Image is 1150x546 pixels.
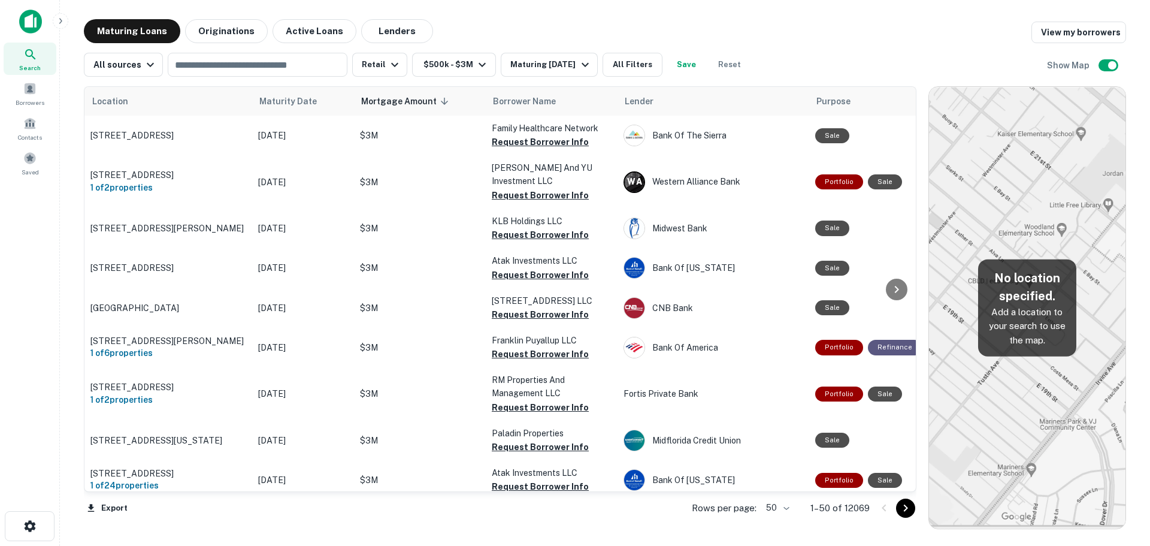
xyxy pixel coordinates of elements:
span: Contacts [18,132,42,142]
p: $3M [360,434,480,447]
div: Sale [815,300,849,315]
button: Originations [185,19,268,43]
button: Request Borrower Info [492,479,589,494]
div: Bank Of America [624,337,803,358]
p: [STREET_ADDRESS][PERSON_NAME] [90,336,246,346]
span: Borrowers [16,98,44,107]
th: Borrower Name [486,87,618,116]
img: picture [624,218,644,239]
p: $3M [360,129,480,142]
p: [STREET_ADDRESS] [90,382,246,393]
p: [DATE] [258,301,348,315]
img: picture [624,298,644,318]
button: Request Borrower Info [492,440,589,454]
p: [STREET_ADDRESS] [90,130,246,141]
button: Request Borrower Info [492,268,589,282]
p: [PERSON_NAME] And YU Investment LLC [492,161,612,188]
div: Sale [815,128,849,143]
p: W A [627,176,641,188]
p: Atak Investments LLC [492,254,612,267]
button: All Filters [603,53,662,77]
p: $3M [360,261,480,274]
img: picture [624,258,644,278]
p: 1–50 of 12069 [810,501,870,515]
th: Location [84,87,252,116]
a: Saved [4,147,56,179]
a: Contacts [4,112,56,144]
button: Export [84,499,131,517]
p: Atak Investments LLC [492,466,612,479]
th: Mortgage Amount [354,87,486,116]
button: Request Borrower Info [492,188,589,203]
p: $3M [360,387,480,400]
img: capitalize-icon.png [19,10,42,34]
span: Location [92,94,128,108]
h6: 1 of 2 properties [90,393,246,406]
div: Midflorida Credit Union [624,430,803,451]
p: [STREET_ADDRESS] [90,263,246,273]
div: Bank Of [US_STATE] [624,257,803,279]
div: This is a portfolio loan with 24 properties [815,473,863,488]
p: $3M [360,176,480,189]
button: Save your search to get updates of matches that match your search criteria. [667,53,706,77]
p: Fortis Private Bank [624,387,803,400]
p: [DATE] [258,222,348,235]
span: Lender [625,94,653,108]
button: $500k - $3M [412,53,496,77]
div: CNB Bank [624,297,803,319]
p: Rows per page: [692,501,756,515]
div: Western Alliance Bank [624,171,803,193]
p: [GEOGRAPHIC_DATA] [90,303,246,313]
div: Bank Of [US_STATE] [624,469,803,491]
p: [STREET_ADDRESS] [90,170,246,180]
div: Bank Of The Sierra [624,125,803,146]
a: Borrowers [4,77,56,110]
button: Maturing Loans [84,19,180,43]
p: [STREET_ADDRESS] LLC [492,294,612,307]
p: $3M [360,341,480,354]
p: Franklin Puyallup LLC [492,334,612,347]
h5: No location specified. [988,269,1067,304]
p: [DATE] [258,261,348,274]
p: [DATE] [258,473,348,487]
th: Purpose [809,87,928,116]
div: Sale [868,387,902,402]
p: [DATE] [258,176,348,189]
p: [DATE] [258,129,348,142]
button: Maturing [DATE] [501,53,597,77]
th: Lender [618,87,809,116]
span: Maturity Date [259,94,332,108]
div: Maturing [DATE] [510,58,592,72]
p: [STREET_ADDRESS][US_STATE] [90,435,246,446]
div: This is a portfolio loan with 6 properties [815,340,863,355]
a: View my borrowers [1031,22,1126,43]
button: Go to next page [896,499,915,518]
h6: 1 of 6 properties [90,346,246,360]
button: Retail [352,53,407,77]
p: [STREET_ADDRESS][PERSON_NAME] [90,223,246,234]
p: Family Healthcare Network [492,122,612,135]
img: picture [624,125,644,146]
div: Chat Widget [1090,450,1150,508]
p: KLB Holdings LLC [492,215,612,228]
h6: 1 of 24 properties [90,479,246,492]
div: Sale [868,174,902,189]
button: Reset [710,53,749,77]
a: Search [4,43,56,75]
button: Request Borrower Info [492,135,589,149]
div: This is a portfolio loan with 2 properties [815,174,863,189]
div: Midwest Bank [624,218,803,239]
p: [DATE] [258,341,348,354]
button: Request Borrower Info [492,347,589,361]
p: Paladin Properties [492,427,612,440]
span: Purpose [816,94,851,108]
div: This is a portfolio loan with 2 properties [815,387,863,402]
img: picture [624,337,644,358]
img: picture [624,430,644,451]
div: This loan purpose was for refinancing [868,340,922,355]
h6: 1 of 2 properties [90,181,246,194]
div: Sale [815,221,849,236]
